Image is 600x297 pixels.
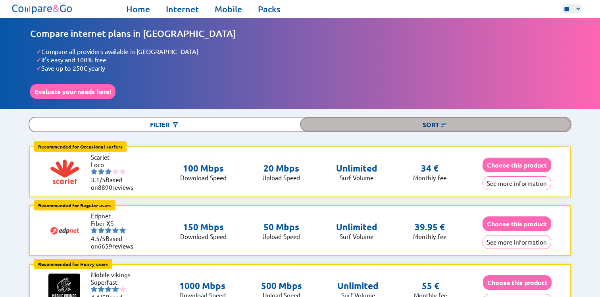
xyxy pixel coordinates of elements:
p: Monthly fee [413,174,446,181]
img: Logo of Scarlet [49,156,81,188]
p: 500 Mbps [261,280,302,291]
li: Loco [91,161,138,168]
img: Button open the sorting menu [440,121,448,129]
p: Upload Speed [262,174,300,181]
button: See more information [483,235,551,249]
p: Upload Speed [262,233,300,240]
img: starnr3 [105,286,112,292]
li: Save up to 250€ yearly [36,64,570,72]
li: Based on reviews [91,235,138,250]
a: Home [126,4,150,15]
img: starnr5 [119,168,126,175]
a: Packs [258,4,281,15]
button: Choose this product [483,158,551,172]
p: 39.95 € [415,222,445,233]
a: Internet [166,4,199,15]
p: 150 Mbps [180,222,227,233]
img: starnr3 [105,168,112,175]
p: Monthly fee [413,233,446,240]
p: 50 Mbps [262,222,300,233]
button: See more information [483,176,551,190]
img: starnr5 [119,227,126,233]
li: Scarlet [91,153,138,161]
img: starnr1 [91,286,97,292]
a: See more information [483,179,551,187]
li: Edpnet [91,212,138,220]
h1: Compare internet plans in [GEOGRAPHIC_DATA] [30,28,570,39]
span: ✓ [36,64,41,72]
li: Compare all providers available in [GEOGRAPHIC_DATA] [36,47,570,56]
img: starnr1 [91,227,97,233]
p: Unlimited [336,222,377,233]
span: ✓ [36,47,41,56]
span: ✓ [36,56,41,64]
p: 34 € [421,163,438,174]
b: Recommended for Heavy users [38,261,108,267]
p: 20 Mbps [262,163,300,174]
p: Download Speed [180,174,227,181]
span: 8890 [98,183,112,191]
a: Choose this product [483,161,551,169]
li: It's easy and 100% free [36,56,570,64]
button: Evaluate your needs here! [30,84,115,99]
p: Unlimited [336,163,377,174]
p: Unlimited [337,280,379,291]
img: Logo of Compare&Go [10,2,74,16]
img: starnr2 [98,286,104,292]
p: Surf Volume [336,233,377,240]
a: See more information [483,238,551,246]
img: Button open the filtering menu [171,121,179,129]
li: Fiber XS [91,220,138,227]
a: Choose this product [483,220,551,228]
p: 1000 Mbps [179,280,226,291]
li: Based on reviews [91,176,138,191]
img: starnr5 [119,286,126,292]
li: Mobile vikings [91,271,138,278]
span: 4.5/5 [91,235,106,242]
p: Surf Volume [336,174,377,181]
span: 6659 [98,242,112,250]
span: 3.1/5 [91,176,106,183]
p: Download Speed [180,233,227,240]
img: starnr4 [112,168,119,175]
img: starnr4 [112,286,119,292]
li: Superfast [91,278,138,286]
a: Choose this product [483,279,552,286]
b: Recommended for Occasional surfers [38,143,123,150]
img: starnr3 [105,227,112,233]
button: Choose this product [483,275,552,290]
img: starnr2 [98,168,104,175]
img: starnr1 [91,168,97,175]
p: 55 € [422,280,439,291]
img: starnr4 [112,227,119,233]
b: Recommended for Regular users [38,202,112,208]
div: Filter [29,118,300,131]
img: starnr2 [98,227,104,233]
p: 100 Mbps [180,163,227,174]
button: Choose this product [483,216,551,231]
a: Mobile [215,4,242,15]
img: Logo of Edpnet [49,215,81,247]
div: Sort [300,118,571,131]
